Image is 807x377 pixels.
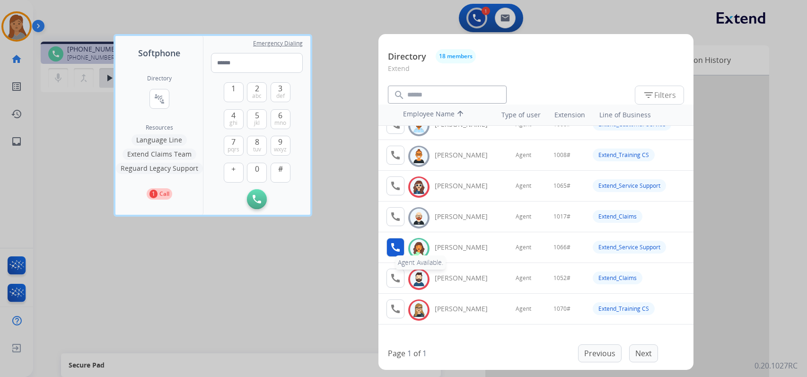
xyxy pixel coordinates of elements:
button: + [224,163,244,183]
div: Extend_Training CS [593,149,655,161]
mat-icon: call [390,303,401,315]
button: 8tuv [247,136,267,156]
div: Extend_Service Support [593,179,666,192]
span: 0 [255,163,259,175]
p: 0.20.1027RC [754,360,798,371]
span: # [278,163,283,175]
th: Line of Business [595,105,689,124]
th: Extension [550,105,590,124]
button: 2abc [247,82,267,102]
button: 5jkl [247,109,267,129]
button: 4ghi [224,109,244,129]
div: [PERSON_NAME] [435,181,498,191]
img: avatar [412,303,426,317]
span: Resources [146,124,173,132]
img: avatar [412,149,426,164]
div: Agent Available. [395,255,446,270]
button: Language Line [132,134,187,146]
span: 2 [255,83,259,94]
div: Extend_Claims [593,272,642,284]
button: 1Call [147,188,172,200]
button: Reguard Legacy Support [116,163,203,174]
span: 5 [255,110,259,121]
span: Filters [643,89,676,101]
span: ghi [229,119,237,127]
h2: Directory [147,75,172,82]
th: Type of user [488,105,545,124]
mat-icon: call [390,180,401,192]
mat-icon: call [390,272,401,284]
div: [PERSON_NAME] [435,273,498,283]
p: Page [388,348,405,359]
span: Agent [516,305,531,313]
span: 9 [278,136,282,148]
span: Agent [516,244,531,251]
div: [PERSON_NAME] [435,150,498,160]
span: Agent [516,151,531,159]
span: 1 [231,83,236,94]
div: Extend_Training CS [593,302,655,315]
span: 1066# [553,244,570,251]
span: Emergency Dialing [253,40,303,47]
button: Extend Claims Team [123,149,196,160]
mat-icon: search [394,89,405,101]
mat-icon: filter_list [643,89,654,101]
span: 3 [278,83,282,94]
span: 8 [255,136,259,148]
button: 6mno [271,109,290,129]
span: Agent [516,182,531,190]
img: avatar [412,210,426,225]
button: # [271,163,290,183]
span: Agent [516,213,531,220]
p: Extend [388,63,684,81]
mat-icon: call [390,211,401,222]
span: tuv [253,146,261,153]
span: 4 [231,110,236,121]
p: Directory [388,50,426,63]
mat-icon: connect_without_contact [154,93,165,105]
button: 0 [247,163,267,183]
button: 18 members [436,49,476,63]
button: 3def [271,82,290,102]
span: 1008# [553,151,570,159]
span: def [276,92,285,100]
span: 1052# [553,274,570,282]
span: Agent [516,274,531,282]
button: Agent Available. [386,238,404,257]
span: mno [274,119,286,127]
button: 1 [224,82,244,102]
img: avatar [412,272,426,287]
span: + [231,163,236,175]
span: 1017# [553,213,570,220]
img: avatar [412,241,426,256]
div: [PERSON_NAME] [435,212,498,221]
mat-icon: call [390,242,401,253]
img: call-button [253,195,261,203]
p: 1 [149,190,158,198]
button: 9wxyz [271,136,290,156]
span: jkl [254,119,260,127]
div: [PERSON_NAME] [435,243,498,252]
span: 7 [231,136,236,148]
img: avatar [412,180,426,194]
button: 7pqrs [224,136,244,156]
span: 1070# [553,305,570,313]
div: [PERSON_NAME] [435,304,498,314]
span: Softphone [138,46,180,60]
th: Employee Name [398,105,483,125]
div: Extend_Claims [593,210,642,223]
span: pqrs [228,146,239,153]
span: wxyz [274,146,287,153]
p: of [413,348,421,359]
span: abc [252,92,262,100]
span: 6 [278,110,282,121]
button: Filters [635,86,684,105]
div: Extend_Service Support [593,241,666,254]
mat-icon: call [390,149,401,161]
mat-icon: arrow_upward [455,109,466,121]
p: Call [159,190,169,198]
span: 1065# [553,182,570,190]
